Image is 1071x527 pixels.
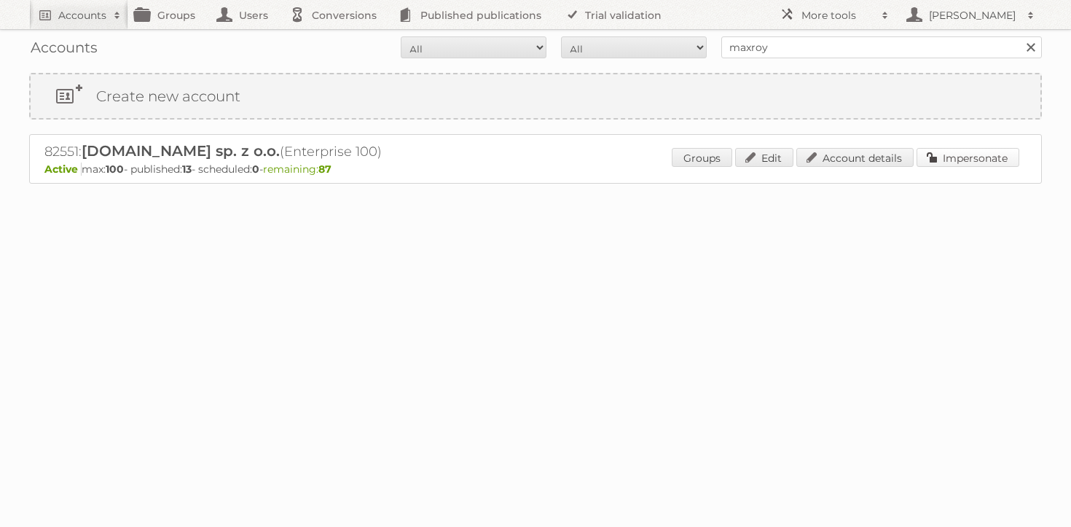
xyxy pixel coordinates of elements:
[31,74,1040,118] a: Create new account
[735,148,793,167] a: Edit
[58,8,106,23] h2: Accounts
[44,163,1027,176] p: max: - published: - scheduled: -
[182,163,192,176] strong: 13
[106,163,124,176] strong: 100
[44,142,554,161] h2: 82551: (Enterprise 100)
[44,163,82,176] span: Active
[925,8,1020,23] h2: [PERSON_NAME]
[917,148,1019,167] a: Impersonate
[672,148,732,167] a: Groups
[318,163,331,176] strong: 87
[252,163,259,176] strong: 0
[263,163,331,176] span: remaining:
[796,148,914,167] a: Account details
[82,142,280,160] span: [DOMAIN_NAME] sp. z o.o.
[801,8,874,23] h2: More tools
